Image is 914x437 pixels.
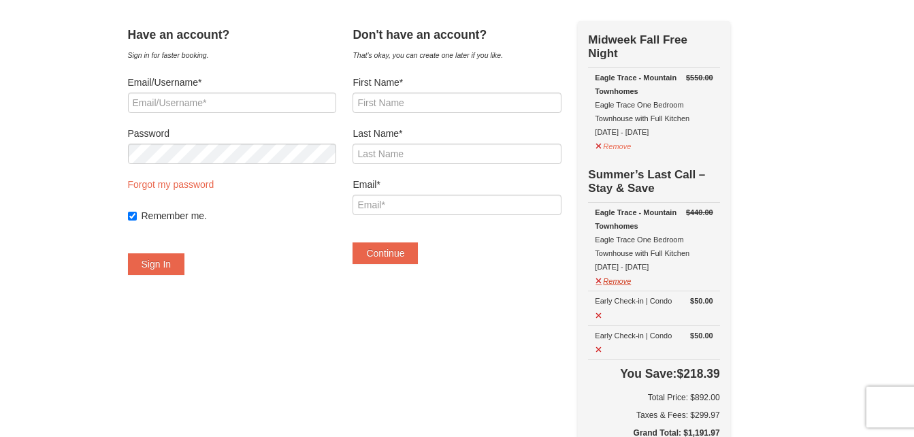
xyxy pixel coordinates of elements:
[353,144,561,164] input: Last Name
[353,195,561,215] input: Email*
[142,209,336,223] label: Remember me.
[588,367,719,381] h4: $218.39
[128,48,336,62] div: Sign in for faster booking.
[686,208,713,216] del: $440.00
[353,127,561,140] label: Last Name*
[128,179,214,190] a: Forgot my password
[595,208,676,230] strong: Eagle Trace - Mountain Townhomes
[690,329,713,342] strong: $50.00
[595,71,713,139] div: Eagle Trace One Bedroom Townhouse with Full Kitchen [DATE] - [DATE]
[128,28,336,42] h4: Have an account?
[588,291,719,326] td: Early Check-in | Condo
[353,93,561,113] input: First Name
[595,74,676,95] strong: Eagle Trace - Mountain Townhomes
[588,33,687,60] strong: Midweek Fall Free Night
[353,48,561,62] div: That's okay, you can create one later if you like.
[686,74,713,82] del: $550.00
[128,253,185,275] button: Sign In
[620,367,676,381] span: You Save:
[128,76,336,89] label: Email/Username*
[588,391,719,404] h6: Total Price: $892.00
[595,136,632,153] button: Remove
[128,127,336,140] label: Password
[353,178,561,191] label: Email*
[588,168,705,195] strong: Summer’s Last Call – Stay & Save
[588,325,719,359] td: Early Check-in | Condo
[353,242,418,264] button: Continue
[595,206,713,274] div: Eagle Trace One Bedroom Townhouse with Full Kitchen [DATE] - [DATE]
[353,76,561,89] label: First Name*
[595,271,632,288] button: Remove
[128,93,336,113] input: Email/Username*
[588,408,719,422] div: Taxes & Fees: $299.97
[353,28,561,42] h4: Don't have an account?
[690,294,713,308] strong: $50.00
